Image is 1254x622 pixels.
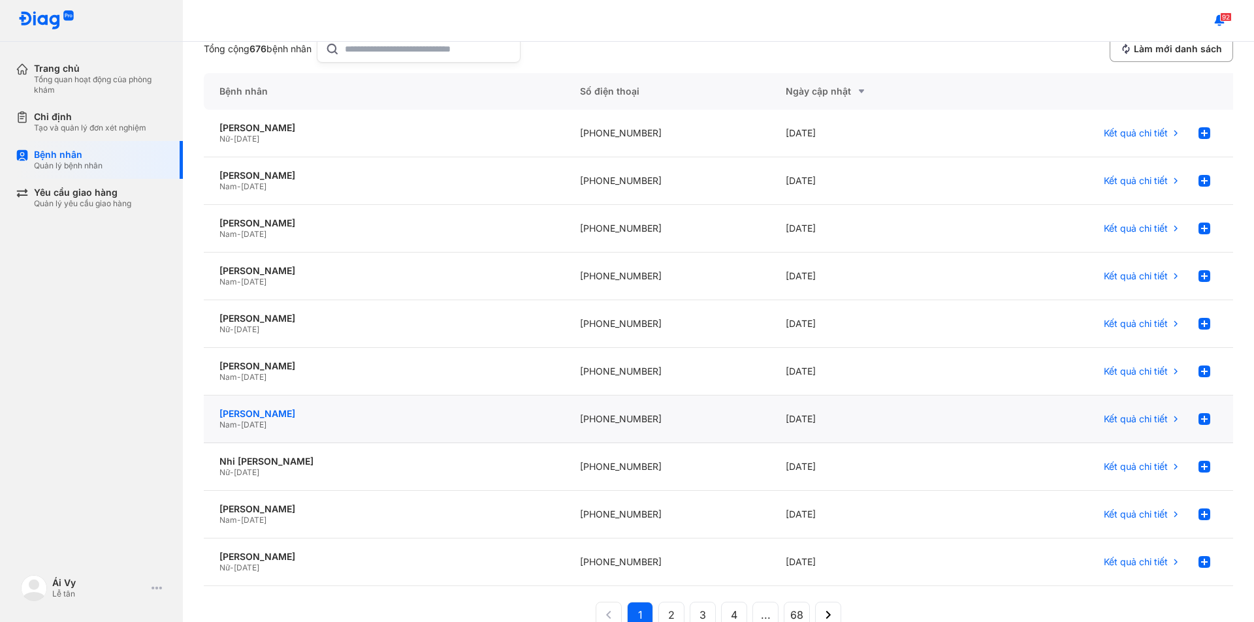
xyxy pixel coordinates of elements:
[219,122,549,134] div: [PERSON_NAME]
[770,300,976,348] div: [DATE]
[219,324,230,334] span: Nữ
[564,205,770,253] div: [PHONE_NUMBER]
[770,538,976,586] div: [DATE]
[770,157,976,205] div: [DATE]
[219,277,237,287] span: Nam
[230,467,234,477] span: -
[564,491,770,538] div: [PHONE_NUMBER]
[770,253,976,300] div: [DATE]
[241,420,266,429] span: [DATE]
[1104,556,1168,568] span: Kết quả chi tiết
[34,198,131,209] div: Quản lý yêu cầu giao hàng
[770,205,976,253] div: [DATE]
[564,110,770,157] div: [PHONE_NUMBER]
[219,360,549,372] div: [PERSON_NAME]
[241,515,266,525] span: [DATE]
[234,324,259,334] span: [DATE]
[1220,12,1232,22] span: 92
[21,575,47,601] img: logo
[564,300,770,348] div: [PHONE_NUMBER]
[1104,365,1168,377] span: Kết quả chi tiết
[219,170,549,181] div: [PERSON_NAME]
[1104,413,1168,425] span: Kết quả chi tiết
[52,589,146,599] div: Lễ tân
[204,73,564,110] div: Bệnh nhân
[34,74,167,95] div: Tổng quan hoạt động của phòng khám
[219,134,230,144] span: Nữ
[249,43,266,54] span: 676
[219,372,237,382] span: Nam
[564,253,770,300] div: [PHONE_NUMBER]
[219,229,237,239] span: Nam
[219,551,549,563] div: [PERSON_NAME]
[237,420,241,429] span: -
[219,408,549,420] div: [PERSON_NAME]
[219,420,237,429] span: Nam
[564,73,770,110] div: Số điện thoại
[770,491,976,538] div: [DATE]
[770,396,976,443] div: [DATE]
[230,324,234,334] span: -
[241,372,266,382] span: [DATE]
[1134,43,1222,55] span: Làm mới danh sách
[230,563,234,572] span: -
[564,443,770,491] div: [PHONE_NUMBER]
[770,110,976,157] div: [DATE]
[234,467,259,477] span: [DATE]
[237,181,241,191] span: -
[1104,223,1168,234] span: Kết quả chi tiết
[770,348,976,396] div: [DATE]
[219,456,549,467] div: Nhi [PERSON_NAME]
[1104,270,1168,282] span: Kết quả chi tiết
[219,563,230,572] span: Nữ
[234,563,259,572] span: [DATE]
[219,265,549,277] div: [PERSON_NAME]
[564,396,770,443] div: [PHONE_NUMBER]
[219,217,549,229] div: [PERSON_NAME]
[1104,127,1168,139] span: Kết quả chi tiết
[1110,36,1233,62] button: Làm mới danh sách
[564,348,770,396] div: [PHONE_NUMBER]
[34,123,146,133] div: Tạo và quản lý đơn xét nghiệm
[34,111,146,123] div: Chỉ định
[564,157,770,205] div: [PHONE_NUMBER]
[219,503,549,515] div: [PERSON_NAME]
[219,515,237,525] span: Nam
[34,161,103,171] div: Quản lý bệnh nhân
[34,149,103,161] div: Bệnh nhân
[204,43,312,55] div: Tổng cộng bệnh nhân
[1104,461,1168,473] span: Kết quả chi tiết
[1104,508,1168,520] span: Kết quả chi tiết
[230,134,234,144] span: -
[234,134,259,144] span: [DATE]
[237,515,241,525] span: -
[241,229,266,239] span: [DATE]
[52,577,146,589] div: Ái Vy
[237,372,241,382] span: -
[237,229,241,239] span: -
[1104,175,1168,187] span: Kết quả chi tiết
[241,181,266,191] span: [DATE]
[219,313,549,324] div: [PERSON_NAME]
[237,277,241,287] span: -
[34,63,167,74] div: Trang chủ
[786,84,960,99] div: Ngày cập nhật
[18,10,74,31] img: logo
[770,443,976,491] div: [DATE]
[564,538,770,586] div: [PHONE_NUMBER]
[1104,318,1168,330] span: Kết quả chi tiết
[219,467,230,477] span: Nữ
[219,181,237,191] span: Nam
[241,277,266,287] span: [DATE]
[34,187,131,198] div: Yêu cầu giao hàng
